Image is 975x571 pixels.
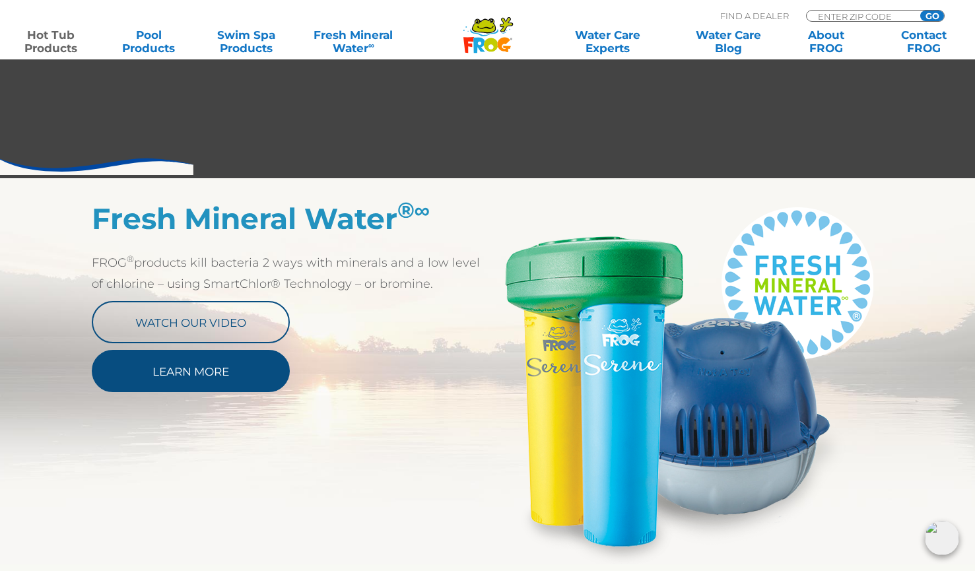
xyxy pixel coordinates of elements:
[546,28,669,55] a: Water CareExperts
[925,521,959,555] img: openIcon
[415,197,430,223] em: ∞
[92,350,290,392] a: Learn More
[920,11,944,21] input: GO
[92,201,488,236] h2: Fresh Mineral Water
[209,28,285,55] a: Swim SpaProducts
[111,28,187,55] a: PoolProducts
[488,201,884,564] img: Serene_@ease_FMW
[690,28,766,55] a: Water CareBlog
[92,252,488,294] p: FROG products kill bacteria 2 ways with minerals and a low level of chlorine – using SmartChlor® ...
[368,40,374,50] sup: ∞
[92,301,290,343] a: Watch Our Video
[127,253,134,264] sup: ®
[306,28,401,55] a: Fresh MineralWater∞
[720,10,789,22] p: Find A Dealer
[397,197,430,223] sup: ®
[817,11,906,22] input: Zip Code Form
[788,28,864,55] a: AboutFROG
[13,28,89,55] a: Hot TubProducts
[886,28,962,55] a: ContactFROG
